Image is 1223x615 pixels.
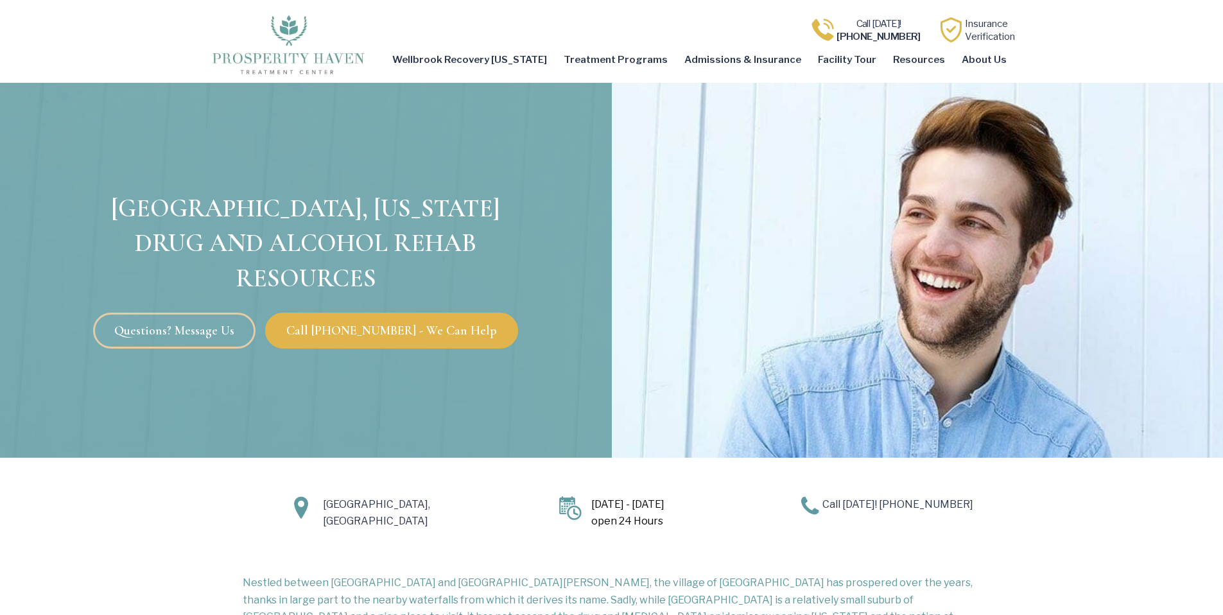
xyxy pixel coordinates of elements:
a: Call [DATE]![PHONE_NUMBER] [837,18,921,42]
a: Call [DATE]! [PHONE_NUMBER] [822,498,973,510]
p: [DATE] - [DATE] open 24 Hours [591,496,788,530]
a: Questions? Message Us [93,313,256,349]
b: [PHONE_NUMBER] [837,31,921,42]
a: [GEOGRAPHIC_DATA], [GEOGRAPHIC_DATA] [323,498,430,527]
img: The logo for Prosperity Haven Addiction Recovery Center. [208,12,368,76]
span: Call [PHONE_NUMBER] - We Can Help [286,324,497,337]
a: Call [PHONE_NUMBER] - We Can Help [265,313,518,349]
a: About Us [953,45,1015,74]
a: Resources [885,45,953,74]
img: Location Icon [294,496,308,519]
a: Wellbrook Recovery [US_STATE] [384,45,555,74]
h1: [GEOGRAPHIC_DATA], [US_STATE] Drug and Alcohol Rehab Resources [6,191,605,297]
img: Call one of Prosperity Haven's dedicated counselors today so we can help you overcome addiction [810,17,835,42]
img: Learn how Prosperity Haven, a verified substance abuse center can help you overcome your addiction [939,17,964,42]
a: Treatment Programs [555,45,676,74]
img: Calendar icon [559,496,582,520]
a: InsuranceVerification [965,18,1015,42]
span: Questions? Message Us [114,324,234,337]
img: A blue telephone icon [801,496,819,515]
a: Facility Tour [810,45,885,74]
a: Admissions & Insurance [676,45,810,74]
